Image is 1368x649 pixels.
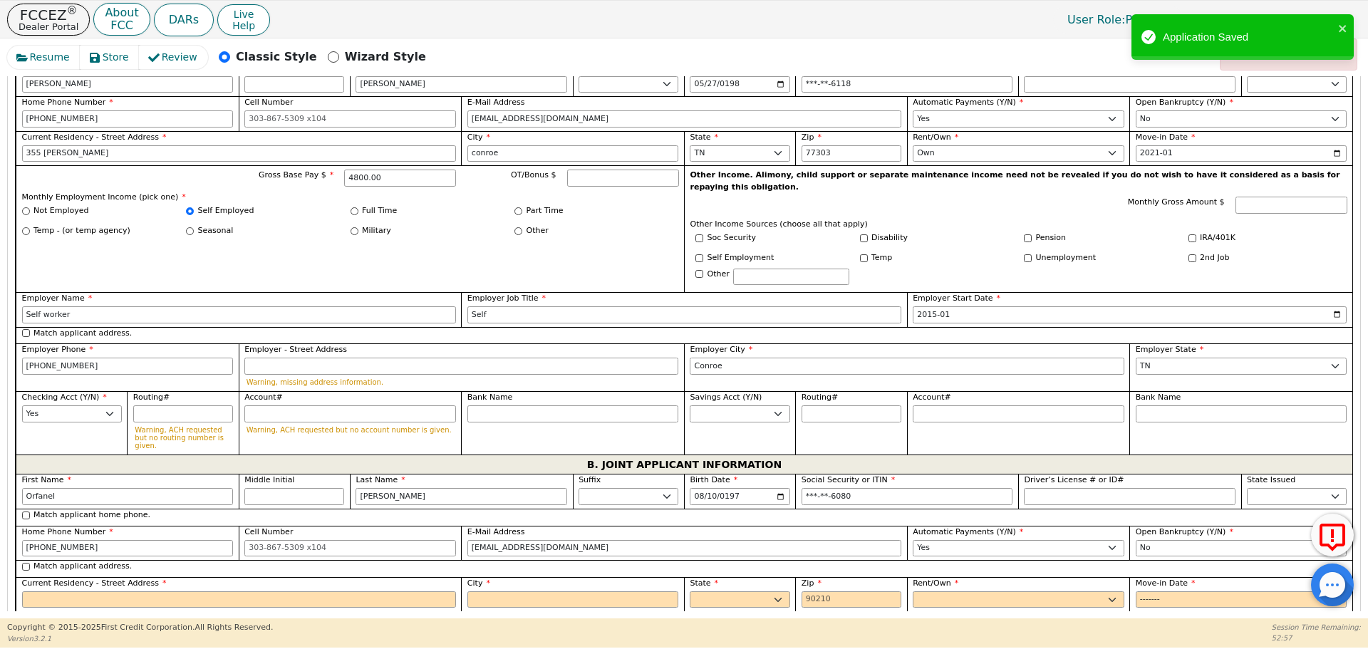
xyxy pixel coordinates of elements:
[1272,633,1361,643] p: 52:57
[1067,13,1125,26] span: User Role :
[690,133,718,142] span: State
[7,633,273,644] p: Version 3.2.1
[913,133,958,142] span: Rent/Own
[1187,9,1361,31] button: 4248A:[PERSON_NAME]
[154,4,214,36] button: DARs
[1136,393,1181,402] span: Bank Name
[232,9,255,20] span: Live
[244,475,294,484] span: Middle Initial
[708,232,756,244] label: Soc Security
[690,578,718,588] span: State
[579,475,601,484] span: Suffix
[587,455,782,474] span: B. JOINT APPLICANT INFORMATION
[1053,6,1183,33] a: User Role:Primary
[22,294,93,303] span: Employer Name
[1036,232,1066,244] label: Pension
[362,205,397,217] label: Full Time
[33,225,130,237] label: Temp - (or temp agency)
[527,205,564,217] label: Part Time
[690,488,789,505] input: YYYY-MM-DD
[690,475,737,484] span: Birth Date
[913,393,951,402] span: Account#
[247,426,455,434] p: Warning, ACH requested but no account number is given.
[1247,475,1295,484] span: State Issued
[1338,20,1348,36] button: close
[802,76,1013,93] input: 000-00-0000
[467,98,525,107] span: E-Mail Address
[1136,345,1203,354] span: Employer State
[802,133,822,142] span: Zip
[1024,475,1124,484] span: Driver’s License # or ID#
[802,145,901,162] input: 90210
[467,527,525,536] span: E-Mail Address
[913,98,1023,107] span: Automatic Payments (Y/N)
[871,232,908,244] label: Disability
[22,475,72,484] span: First Name
[511,170,556,180] span: OT/Bonus $
[345,48,426,66] p: Wizard Style
[198,225,234,237] label: Seasonal
[93,3,150,36] button: AboutFCC
[7,4,90,36] a: FCCEZ®Dealer Portal
[105,20,138,31] p: FCC
[33,328,132,340] label: Match applicant address.
[232,20,255,31] span: Help
[527,225,549,237] label: Other
[22,110,234,128] input: 303-867-5309 x104
[244,110,456,128] input: 303-867-5309 x104
[1128,197,1225,207] span: Monthly Gross Amount $
[22,540,234,557] input: 303-867-5309 x104
[133,393,170,402] span: Routing#
[802,578,822,588] span: Zip
[690,345,752,354] span: Employer City
[1053,6,1183,33] p: Primary
[244,345,347,354] span: Employer - Street Address
[22,192,679,204] p: Monthly Employment Income (pick one)
[860,254,868,262] input: Y/N
[860,234,868,242] input: Y/N
[80,46,140,69] button: Store
[33,561,132,573] label: Match applicant address.
[7,622,273,634] p: Copyright © 2015- 2025 First Credit Corporation.
[690,393,762,402] span: Savings Acct (Y/N)
[22,358,234,375] input: 303-867-5309 x104
[195,623,273,632] span: All Rights Reserved.
[1024,254,1032,262] input: Y/N
[217,4,270,36] button: LiveHelp
[1136,145,1347,162] input: YYYY-MM-DD
[356,475,405,484] span: Last Name
[695,234,703,242] input: Y/N
[162,50,197,65] span: Review
[22,578,167,588] span: Current Residency - Street Address
[1136,591,1347,608] input: YYYY-MM-DD
[467,393,513,402] span: Bank Name
[690,219,1347,231] p: Other Income Sources (choose all that apply)
[22,345,93,354] span: Employer Phone
[1036,252,1097,264] label: Unemployment
[1136,133,1196,142] span: Move-in Date
[1188,254,1196,262] input: Y/N
[467,294,546,303] span: Employer Job Title
[30,50,70,65] span: Resume
[247,378,677,386] p: Warning, missing address information.
[244,98,293,107] span: Cell Number
[198,205,254,217] label: Self Employed
[467,133,490,142] span: City
[913,578,958,588] span: Rent/Own
[871,252,892,264] label: Temp
[913,306,1347,323] input: YYYY-MM-DD
[802,475,895,484] span: Social Security or ITIN
[362,225,391,237] label: Military
[22,133,167,142] span: Current Residency - Street Address
[1272,622,1361,633] p: Session Time Remaining:
[690,170,1347,193] p: Other Income. Alimony, child support or separate maintenance income need not be revealed if you d...
[67,4,78,17] sup: ®
[695,254,703,262] input: Y/N
[467,578,490,588] span: City
[7,46,81,69] button: Resume
[802,488,1013,505] input: 000-00-0000
[33,205,88,217] label: Not Employed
